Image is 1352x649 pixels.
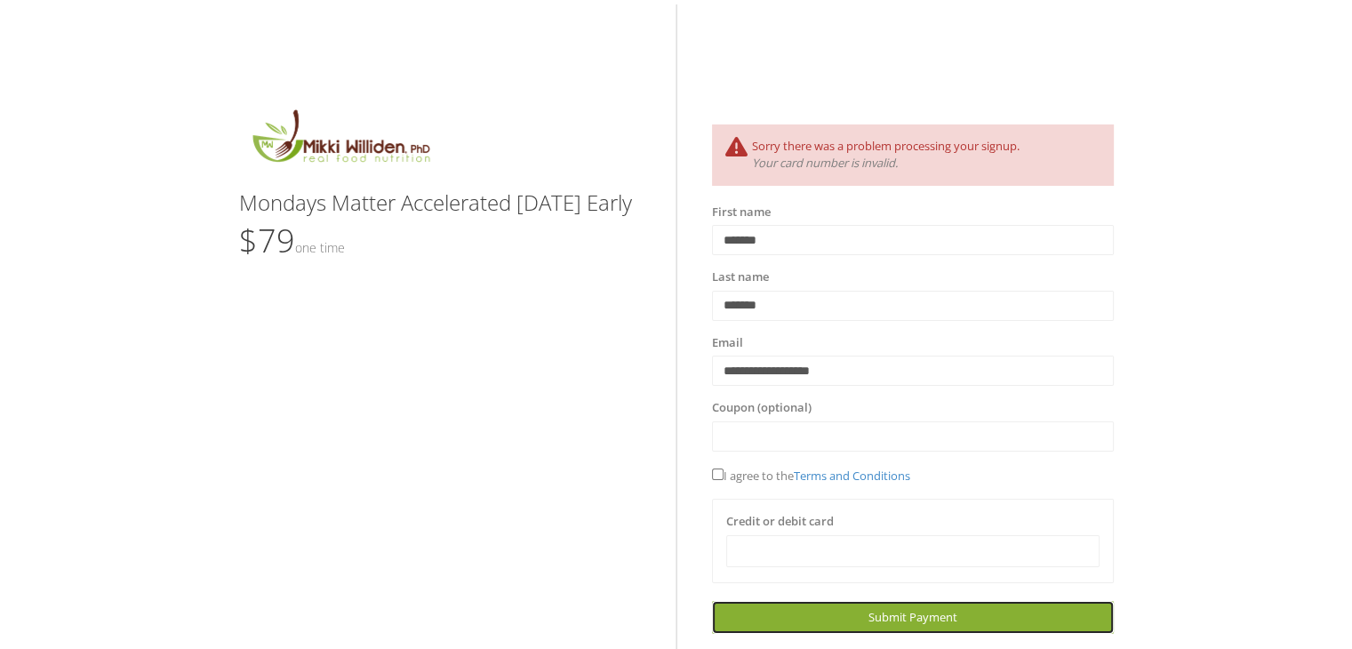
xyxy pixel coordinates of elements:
[295,239,345,256] small: One time
[712,601,1114,634] a: Submit Payment
[868,609,957,625] span: Submit Payment
[239,219,345,262] span: $79
[712,334,743,352] label: Email
[712,468,910,484] span: I agree to the
[726,513,834,531] label: Credit or debit card
[239,107,442,173] img: MikkiLogoMain.png
[752,155,898,171] i: Your card number is invalid.
[712,204,771,221] label: First name
[794,468,910,484] a: Terms and Conditions
[712,268,769,286] label: Last name
[712,399,812,417] label: Coupon (optional)
[738,543,1088,558] iframe: To enrich screen reader interactions, please activate Accessibility in Grammarly extension settings
[752,138,1020,154] span: Sorry there was a problem processing your signup.
[239,191,641,214] h3: Mondays Matter Accelerated [DATE] Early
